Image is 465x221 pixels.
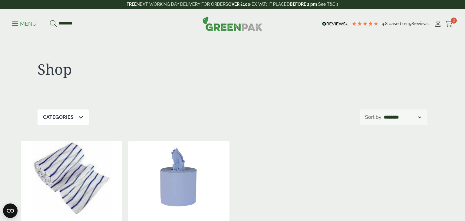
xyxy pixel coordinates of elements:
[127,2,137,7] strong: FREE
[38,60,232,78] h1: Shop
[203,16,262,31] img: GreenPak Supplies
[445,19,453,28] a: 3
[128,141,229,216] img: Blue Centrefeed Rolls - 2 Ply 150m-0
[21,141,122,216] img: 5230020-Blue-Stripe-Stockinette-Roll
[382,21,389,26] span: 4.8
[389,21,407,26] span: Based on
[445,21,453,27] i: Cart
[12,20,37,28] p: Menu
[43,114,74,121] p: Categories
[407,21,414,26] span: 198
[365,114,381,121] p: Sort by
[228,2,250,7] strong: OVER £100
[383,114,422,121] select: Shop order
[12,20,37,26] a: Menu
[290,2,317,7] strong: BEFORE 2 pm
[351,21,379,26] div: 4.79 Stars
[414,21,429,26] span: reviews
[451,18,457,24] span: 3
[318,2,338,7] a: See T&C's
[322,22,348,26] img: REVIEWS.io
[3,203,18,218] button: Open CMP widget
[434,21,442,27] i: My Account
